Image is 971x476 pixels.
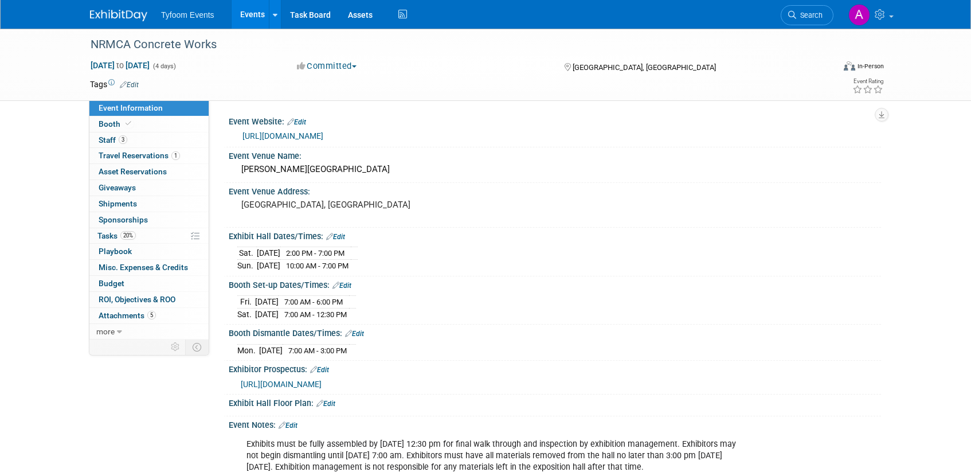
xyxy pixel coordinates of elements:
div: Event Notes: [229,416,881,431]
a: Misc. Expenses & Credits [89,260,209,275]
td: Personalize Event Tab Strip [166,340,186,354]
td: Mon. [237,344,259,356]
a: Playbook [89,244,209,259]
div: Event Website: [229,113,881,128]
span: 7:00 AM - 3:00 PM [288,346,347,355]
div: Booth Dismantle Dates/Times: [229,325,881,340]
img: Angie Nichols [848,4,870,26]
span: Travel Reservations [99,151,180,160]
td: Toggle Event Tabs [186,340,209,354]
span: Attachments [99,311,156,320]
span: 5 [147,311,156,319]
i: Booth reservation complete [126,120,131,127]
div: In-Person [857,62,884,71]
td: Fri. [237,296,255,309]
td: [DATE] [257,247,280,260]
td: Sun. [237,260,257,272]
td: [DATE] [257,260,280,272]
span: [DATE] [DATE] [90,60,150,71]
a: Edit [345,330,364,338]
pre: [GEOGRAPHIC_DATA], [GEOGRAPHIC_DATA] [241,200,488,210]
span: (4 days) [152,63,176,70]
a: Budget [89,276,209,291]
span: Giveaways [99,183,136,192]
span: 7:00 AM - 6:00 PM [284,298,343,306]
td: [DATE] [259,344,283,356]
div: Exhibit Hall Floor Plan: [229,395,881,409]
button: Committed [293,60,361,72]
a: Edit [279,422,297,430]
span: Tyfoom Events [161,10,214,19]
a: Search [781,5,833,25]
a: Tasks20% [89,228,209,244]
span: Playbook [99,247,132,256]
div: Event Venue Name: [229,147,881,162]
a: Sponsorships [89,212,209,228]
td: [DATE] [255,308,279,320]
a: Event Information [89,100,209,116]
a: Edit [310,366,329,374]
span: Asset Reservations [99,167,167,176]
a: Booth [89,116,209,132]
img: Format-Inperson.png [844,61,855,71]
span: 10:00 AM - 7:00 PM [286,262,349,270]
div: NRMCA Concrete Works [87,34,816,55]
span: Booth [99,119,134,128]
span: 20% [120,231,136,240]
td: Sat. [237,247,257,260]
span: Event Information [99,103,163,112]
a: Edit [316,400,335,408]
span: Search [796,11,823,19]
a: Edit [332,282,351,290]
span: Sponsorships [99,215,148,224]
span: 2:00 PM - 7:00 PM [286,249,344,257]
a: Edit [120,81,139,89]
span: Shipments [99,199,137,208]
span: Staff [99,135,127,145]
a: Giveaways [89,180,209,196]
span: [GEOGRAPHIC_DATA], [GEOGRAPHIC_DATA] [573,63,716,72]
a: Attachments5 [89,308,209,323]
span: Misc. Expenses & Credits [99,263,188,272]
span: Tasks [97,231,136,240]
span: 3 [119,135,127,144]
td: Tags [90,79,139,90]
div: [PERSON_NAME][GEOGRAPHIC_DATA] [237,161,872,178]
td: Sat. [237,308,255,320]
a: more [89,324,209,340]
a: Edit [287,118,306,126]
div: Exhibitor Prospectus: [229,361,881,376]
div: Exhibit Hall Dates/Times: [229,228,881,243]
td: [DATE] [255,296,279,309]
a: [URL][DOMAIN_NAME] [242,131,323,141]
div: Event Venue Address: [229,183,881,197]
a: [URL][DOMAIN_NAME] [241,380,322,389]
a: Edit [326,233,345,241]
img: ExhibitDay [90,10,147,21]
span: Budget [99,279,124,288]
span: more [96,327,115,336]
a: ROI, Objectives & ROO [89,292,209,307]
a: Staff3 [89,132,209,148]
span: ROI, Objectives & ROO [99,295,175,304]
div: Event Rating [852,79,883,84]
div: Event Format [766,60,884,77]
span: to [115,61,126,70]
div: Booth Set-up Dates/Times: [229,276,881,291]
span: 7:00 AM - 12:30 PM [284,310,347,319]
a: Shipments [89,196,209,212]
a: Asset Reservations [89,164,209,180]
span: 1 [171,151,180,160]
a: Travel Reservations1 [89,148,209,163]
